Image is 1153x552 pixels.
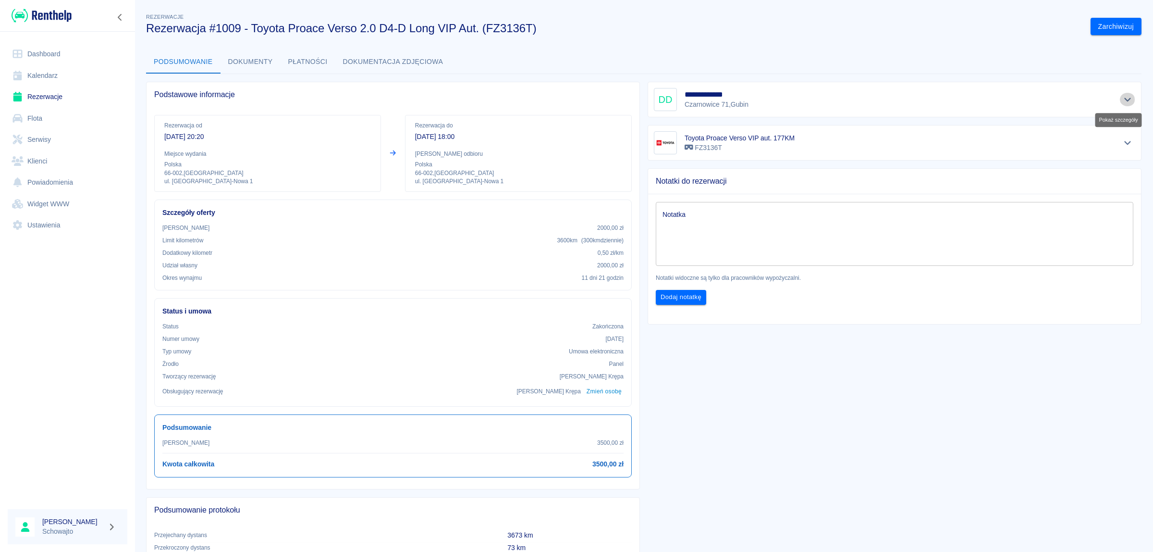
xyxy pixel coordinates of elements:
button: Dodaj notatkę [656,290,706,305]
div: DD [654,88,677,111]
p: ul. [GEOGRAPHIC_DATA]-Nowa 1 [415,177,622,186]
p: Schowajto [42,527,104,537]
button: Zwiń nawigację [113,11,127,24]
p: Status [162,322,179,331]
p: 2000,00 zł [597,224,624,232]
p: [DATE] 20:20 [164,132,371,142]
button: Podsumowanie [146,50,221,74]
p: 2000,00 zł [597,261,624,270]
p: [PERSON_NAME] Krępa [517,387,581,396]
p: Żrodło [162,360,179,368]
p: 3673 km [507,530,632,540]
a: Ustawienia [8,214,127,236]
a: Dashboard [8,43,127,65]
img: Image [656,133,675,152]
p: [DATE] [605,335,624,343]
h6: Status i umowa [162,306,624,316]
a: Renthelp logo [8,8,72,24]
p: Udział własny [162,261,197,270]
a: Widget WWW [8,193,127,215]
span: Podsumowanie protokołu [154,505,632,515]
span: Podstawowe informacje [154,90,632,100]
h3: Rezerwacja #1009 - Toyota Proace Verso 2.0 D4-D Long VIP Aut. (FZ3136T) [146,22,1083,35]
p: Obsługujący rezerwację [162,387,223,396]
p: Tworzący rezerwację [162,372,216,381]
p: Rezerwacja od [164,121,371,130]
span: ( 300 km dziennie ) [581,237,624,244]
p: Przejechany dystans [154,531,492,539]
p: Polska [415,160,622,169]
img: Renthelp logo [12,8,72,24]
p: ul. [GEOGRAPHIC_DATA]-Nowa 1 [164,177,371,186]
p: Rezerwacja do [415,121,622,130]
h6: [PERSON_NAME] [42,517,104,527]
button: Dokumenty [221,50,281,74]
h6: 3500,00 zł [592,459,624,469]
a: Klienci [8,151,127,172]
button: Dokumentacja zdjęciowa [335,50,451,74]
div: Pokaż szczegóły [1095,113,1142,127]
p: [DATE] 18:00 [415,132,622,142]
span: Notatki do rezerwacji [656,176,1133,186]
a: Rezerwacje [8,86,127,108]
p: [PERSON_NAME] odbioru [415,150,622,158]
p: Limit kilometrów [162,236,203,245]
p: 66-002 , [GEOGRAPHIC_DATA] [164,169,371,177]
p: Panel [609,360,624,368]
p: 11 dni 21 godzin [582,274,624,282]
a: Flota [8,108,127,129]
p: 66-002 , [GEOGRAPHIC_DATA] [415,169,622,177]
p: Typ umowy [162,347,191,356]
p: 0,50 zł /km [598,249,624,257]
p: Notatki widoczne są tylko dla pracowników wypożyczalni. [656,274,1133,282]
p: Umowa elektroniczna [569,347,624,356]
p: Numer umowy [162,335,199,343]
a: Kalendarz [8,65,127,87]
p: [PERSON_NAME] Krępa [560,372,624,381]
p: Czarnowice 71 , Gubin [685,100,750,110]
h6: Podsumowanie [162,423,624,433]
h6: Toyota Proace Verso VIP aut. 177KM [685,133,795,143]
button: Pokaż szczegóły [1120,136,1136,150]
p: Okres wynajmu [162,274,202,282]
a: Serwisy [8,129,127,151]
button: Płatności [281,50,335,74]
button: Pokaż szczegóły [1120,93,1136,106]
h6: Kwota całkowita [162,459,214,469]
p: Polska [164,160,371,169]
p: [PERSON_NAME] [162,439,209,447]
p: 3500,00 zł [597,439,624,447]
p: Zakończona [592,322,624,331]
button: Zarchiwizuj [1091,18,1141,36]
h6: Szczegóły oferty [162,208,624,218]
p: Miejsce wydania [164,150,371,158]
p: FZ3136T [685,143,795,153]
p: Przekroczony dystans [154,543,492,552]
p: 3600 km [557,236,624,245]
a: Powiadomienia [8,172,127,193]
button: Zmień osobę [585,385,624,399]
p: Dodatkowy kilometr [162,249,212,257]
p: [PERSON_NAME] [162,224,209,232]
span: Rezerwacje [146,14,184,20]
